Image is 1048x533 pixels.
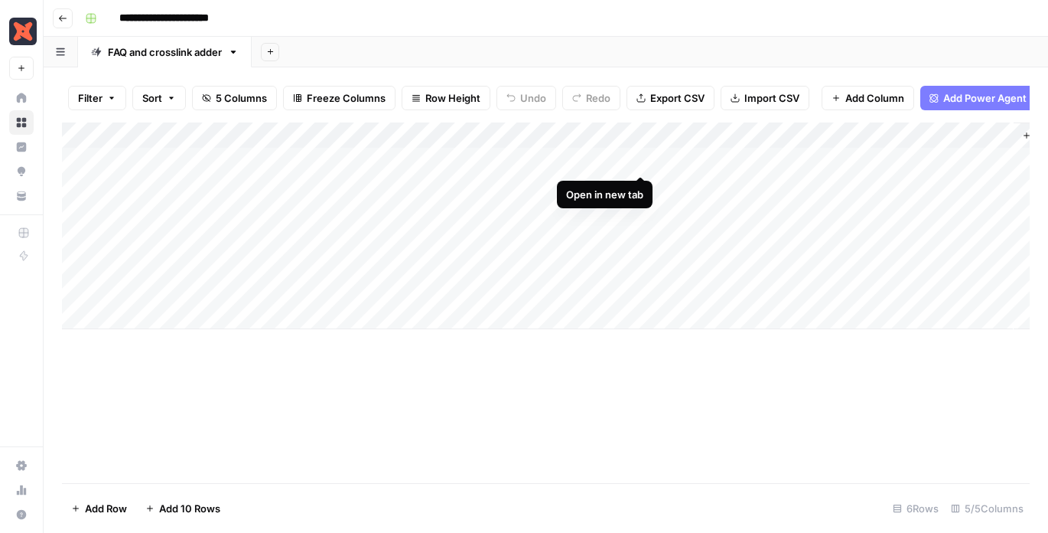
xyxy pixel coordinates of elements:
a: Usage [9,478,34,502]
span: Add Column [845,90,904,106]
a: Opportunities [9,159,34,184]
button: Workspace: Marketing - dbt Labs [9,12,34,51]
span: Add Power Agent [943,90,1027,106]
button: Help + Support [9,502,34,527]
button: Export CSV [627,86,714,110]
span: 5 Columns [216,90,267,106]
span: Sort [142,90,162,106]
button: Add Column [822,86,914,110]
span: Redo [586,90,610,106]
span: Add Row [85,501,127,516]
div: Open in new tab [566,187,643,202]
div: 6 Rows [887,496,945,521]
button: Redo [562,86,620,110]
button: 5 Columns [192,86,277,110]
button: Filter [68,86,126,110]
a: Settings [9,453,34,478]
span: Freeze Columns [307,90,386,106]
button: Add 10 Rows [136,496,229,521]
a: Home [9,86,34,110]
div: FAQ and crosslink adder [108,44,222,60]
button: Add Row [62,496,136,521]
button: Undo [496,86,556,110]
img: Marketing - dbt Labs Logo [9,18,37,45]
div: 5/5 Columns [945,496,1030,521]
button: Sort [132,86,186,110]
span: Import CSV [744,90,799,106]
span: Add 10 Rows [159,501,220,516]
span: Undo [520,90,546,106]
button: Row Height [402,86,490,110]
button: Add Power Agent [920,86,1036,110]
span: Export CSV [650,90,705,106]
a: FAQ and crosslink adder [78,37,252,67]
button: Import CSV [721,86,809,110]
button: Freeze Columns [283,86,395,110]
span: Row Height [425,90,480,106]
a: Browse [9,110,34,135]
a: Insights [9,135,34,159]
a: Your Data [9,184,34,208]
span: Filter [78,90,103,106]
